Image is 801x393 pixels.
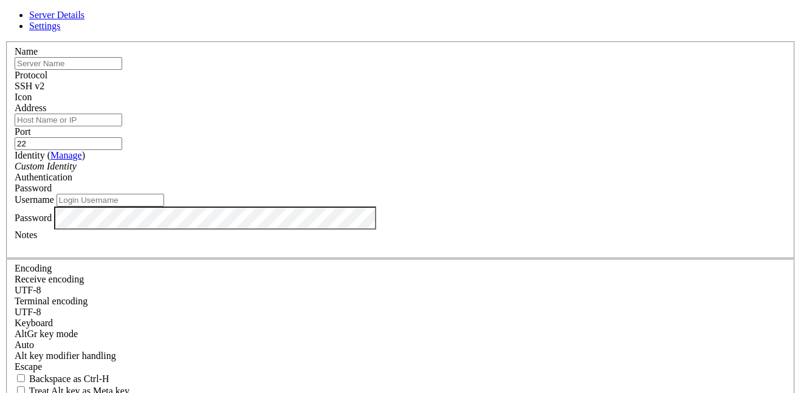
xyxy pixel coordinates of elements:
label: Encoding [15,263,52,273]
div: UTF-8 [15,285,786,296]
span: Auto [15,340,34,350]
span: SSH v2 [15,81,44,91]
span: UTF-8 [15,285,41,295]
div: SSH v2 [15,81,786,92]
div: Password [15,183,786,194]
a: Settings [29,21,61,31]
label: If true, the backspace should send BS ('\x08', aka ^H). Otherwise the backspace key should send '... [15,374,109,384]
div: UTF-8 [15,307,786,318]
label: Set the expected encoding for data received from the host. If the encodings do not match, visual ... [15,329,78,339]
label: Authentication [15,172,72,182]
label: The default terminal encoding. ISO-2022 enables character map translations (like graphics maps). ... [15,296,88,306]
label: Identity [15,150,85,160]
a: Manage [50,150,82,160]
span: Backspace as Ctrl-H [29,374,109,384]
label: Port [15,126,31,137]
input: Host Name or IP [15,114,122,126]
label: Username [15,194,54,205]
label: Name [15,46,38,56]
span: Password [15,183,52,193]
label: Notes [15,230,37,240]
div: Escape [15,361,786,372]
span: Escape [15,361,42,372]
a: Server Details [29,10,84,20]
input: Port Number [15,137,122,150]
div: Custom Identity [15,161,786,172]
label: Set the expected encoding for data received from the host. If the encodings do not match, visual ... [15,274,84,284]
label: Keyboard [15,318,53,328]
div: Auto [15,340,786,350]
i: Custom Identity [15,161,77,171]
label: Controls how the Alt key is handled. Escape: Send an ESC prefix. 8-Bit: Add 128 to the typed char... [15,350,116,361]
span: UTF-8 [15,307,41,317]
span: ( ) [47,150,85,160]
input: Backspace as Ctrl-H [17,374,25,382]
label: Address [15,103,46,113]
label: Icon [15,92,32,102]
label: Protocol [15,70,47,80]
input: Server Name [15,57,122,70]
label: Password [15,212,52,222]
input: Login Username [57,194,164,207]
